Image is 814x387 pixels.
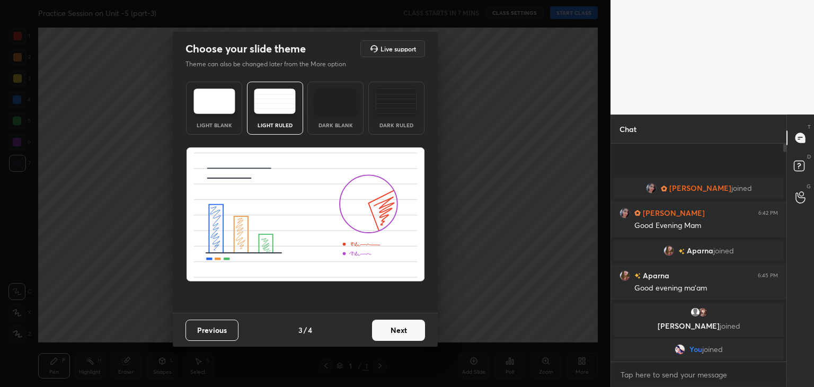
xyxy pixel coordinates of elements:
h4: 3 [298,324,303,336]
div: 6:45 PM [758,272,778,279]
img: default.png [690,307,701,318]
div: Dark Ruled [375,122,418,128]
img: lightRuledTheme.5fabf969.svg [254,89,296,114]
p: Chat [611,115,645,143]
button: Previous [185,320,238,341]
h4: / [304,324,307,336]
span: joined [702,345,723,354]
div: Good evening ma'am [634,283,778,294]
div: Light Ruled [254,122,296,128]
div: 6:42 PM [758,210,778,216]
h6: Aparna [641,270,669,281]
span: You [689,345,702,354]
span: joined [720,321,740,331]
button: Next [372,320,425,341]
div: grid [611,175,786,362]
img: a5ee5cf734fb41e38caa659d1fa827b7.jpg [620,270,630,281]
h2: Choose your slide theme [185,42,306,56]
img: Learner_Badge_hustler_a18805edde.svg [634,210,641,216]
span: joined [713,247,734,255]
span: Aparna [687,247,713,255]
p: [PERSON_NAME] [620,322,777,330]
img: 5878e3593f9c44669b2a929936b1861e.jpg [646,183,657,193]
img: darkTheme.f0cc69e5.svg [315,89,357,114]
img: no-rating-badge.077c3623.svg [634,273,641,279]
img: lightRuledThemeBanner.591256ff.svg [186,147,425,282]
img: a5ee5cf734fb41e38caa659d1fa827b7.jpg [663,245,674,256]
img: lightTheme.e5ed3b09.svg [193,89,235,114]
div: Good Evening Mam [634,221,778,231]
p: T [808,123,811,131]
img: 5878e3593f9c44669b2a929936b1861e.jpg [620,208,630,218]
span: [PERSON_NAME] [669,184,731,192]
h6: [PERSON_NAME] [641,207,705,218]
img: darkRuledTheme.de295e13.svg [375,89,417,114]
h5: Live support [381,46,416,52]
p: D [807,153,811,161]
img: cef67966f6c547679f74ebd079113425.jpg [697,307,708,318]
img: no-rating-badge.077c3623.svg [678,249,685,254]
img: 3ec007b14afa42208d974be217fe0491.jpg [675,344,685,355]
p: Theme can also be changed later from the More option [185,59,357,69]
h4: 4 [308,324,312,336]
p: G [807,182,811,190]
img: Learner_Badge_hustler_a18805edde.svg [661,186,667,192]
span: joined [731,184,752,192]
div: Dark Blank [314,122,357,128]
div: Light Blank [193,122,235,128]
